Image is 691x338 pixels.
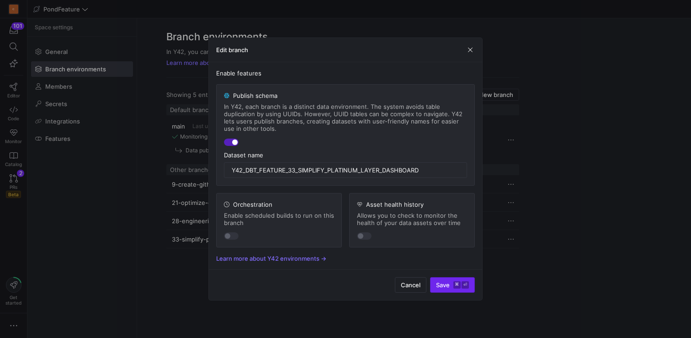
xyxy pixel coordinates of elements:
span: Publish schema [233,92,277,99]
span: Allows you to check to monitor the health of your data assets over time [357,212,467,226]
span: Orchestration [233,201,272,208]
button: Save⌘⏎ [430,277,475,293]
span: Dataset name [224,151,263,159]
h3: Edit branch [216,46,248,54]
button: Cancel [395,277,426,293]
a: Learn more about Y42 environments -> [216,255,475,262]
span: Cancel [401,281,420,289]
span: Save [436,281,469,289]
kbd: ⌘ [453,281,461,289]
span: In Y42, each branch is a distinct data environment. The system avoids table duplication by using ... [224,103,467,132]
kbd: ⏎ [462,281,469,289]
span: Asset health history [366,201,424,208]
span: Enable features [216,70,475,77]
span: Enable scheduled builds to run on this branch [224,212,334,226]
